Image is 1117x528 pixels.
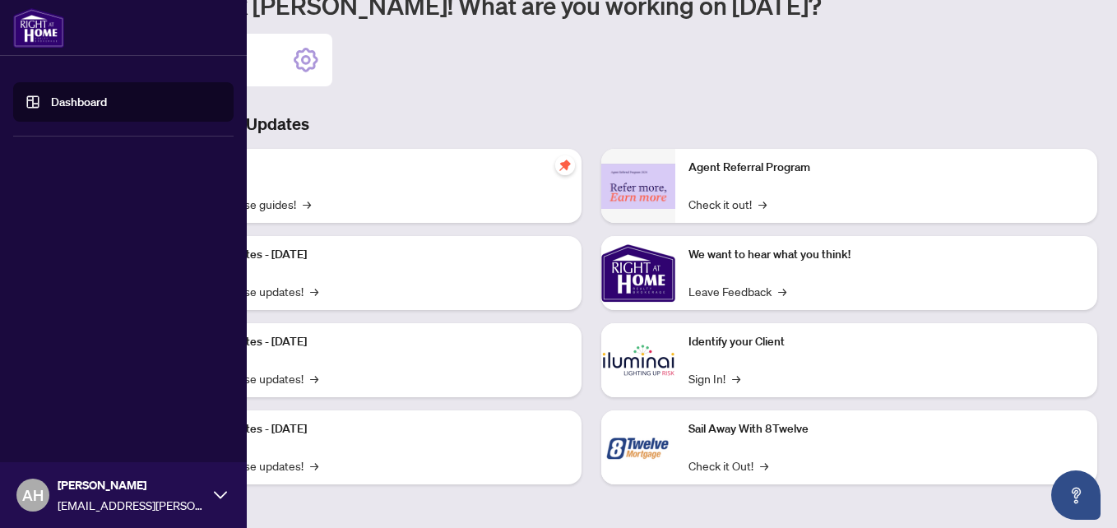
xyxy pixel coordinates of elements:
span: pushpin [555,155,575,175]
span: → [758,195,767,213]
span: → [778,282,786,300]
a: Check it out!→ [688,195,767,213]
a: Check it Out!→ [688,456,768,475]
span: AH [22,484,44,507]
span: → [310,369,318,387]
span: → [310,282,318,300]
img: Agent Referral Program [601,164,675,209]
p: Identify your Client [688,333,1084,351]
p: We want to hear what you think! [688,246,1084,264]
span: → [760,456,768,475]
a: Leave Feedback→ [688,282,786,300]
img: Sail Away With 8Twelve [601,410,675,484]
img: We want to hear what you think! [601,236,675,310]
img: logo [13,8,64,48]
span: [EMAIL_ADDRESS][PERSON_NAME][DOMAIN_NAME] [58,496,206,514]
p: Agent Referral Program [688,159,1084,177]
p: Platform Updates - [DATE] [173,333,568,351]
span: [PERSON_NAME] [58,476,206,494]
span: → [732,369,740,387]
p: Self-Help [173,159,568,177]
span: → [310,456,318,475]
h3: Brokerage & Industry Updates [86,113,1097,136]
p: Platform Updates - [DATE] [173,420,568,438]
a: Sign In!→ [688,369,740,387]
p: Sail Away With 8Twelve [688,420,1084,438]
a: Dashboard [51,95,107,109]
img: Identify your Client [601,323,675,397]
button: Open asap [1051,470,1101,520]
span: → [303,195,311,213]
p: Platform Updates - [DATE] [173,246,568,264]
